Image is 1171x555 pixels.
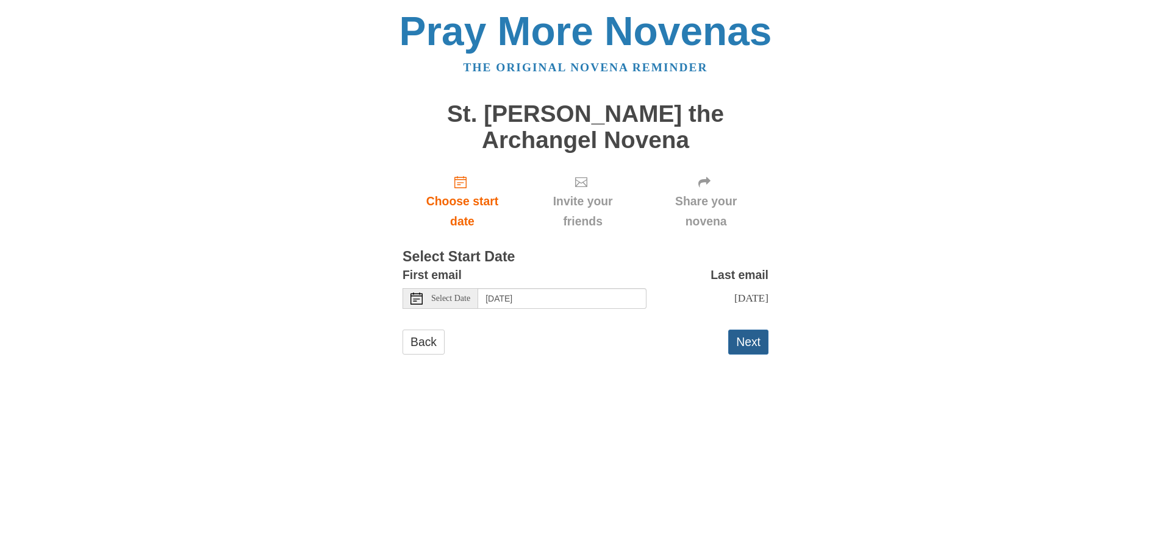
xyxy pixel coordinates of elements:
a: Pray More Novenas [399,9,772,54]
span: Invite your friends [534,191,631,232]
div: Click "Next" to confirm your start date first. [643,165,768,238]
a: The original novena reminder [464,61,708,74]
a: Back [403,330,445,355]
h3: Select Start Date [403,249,768,265]
span: [DATE] [734,292,768,304]
div: Click "Next" to confirm your start date first. [522,165,643,238]
h1: St. [PERSON_NAME] the Archangel Novena [403,101,768,153]
a: Choose start date [403,165,522,238]
button: Next [728,330,768,355]
span: Select Date [431,294,470,303]
span: Choose start date [415,191,510,232]
span: Share your novena [656,191,756,232]
label: First email [403,265,462,285]
label: Last email [711,265,768,285]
